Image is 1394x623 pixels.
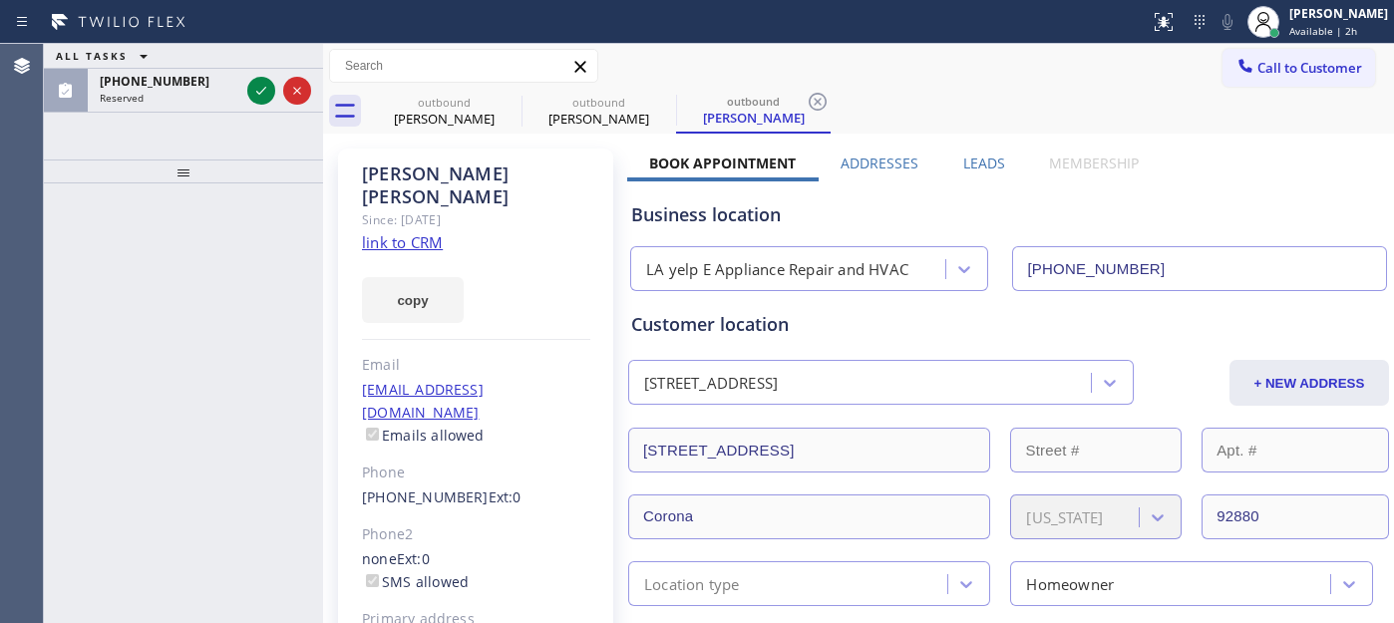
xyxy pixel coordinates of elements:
span: Call to Customer [1257,59,1362,77]
div: [PERSON_NAME] [523,110,674,128]
input: Emails allowed [366,428,379,441]
span: Reserved [100,91,144,105]
button: Reject [283,77,311,105]
label: Membership [1049,154,1139,172]
button: Mute [1214,8,1241,36]
input: Apt. # [1202,428,1389,472]
label: SMS allowed [362,572,469,591]
div: outbound [678,94,829,109]
div: Customer location [631,311,1386,338]
div: outbound [369,95,520,110]
div: Since: [DATE] [362,208,590,231]
div: Phone [362,462,590,484]
div: [PERSON_NAME] [1289,5,1388,22]
label: Book Appointment [649,154,796,172]
button: copy [362,277,464,323]
div: LA yelp E Appliance Repair and HVAC [646,258,908,281]
button: Call to Customer [1222,49,1375,87]
input: Phone Number [1012,246,1386,291]
div: [PERSON_NAME] [369,110,520,128]
input: Street # [1010,428,1182,472]
input: ZIP [1202,494,1389,539]
input: Search [330,50,597,82]
label: Emails allowed [362,426,485,445]
div: Edwina Thompson [523,89,674,134]
input: SMS allowed [366,574,379,587]
span: ALL TASKS [56,49,128,63]
div: Phone2 [362,523,590,546]
label: Leads [963,154,1005,172]
div: Jane Anderson [369,89,520,134]
span: Ext: 0 [397,549,430,568]
span: Ext: 0 [489,487,522,506]
input: Address [628,428,990,472]
div: Edwina Thompson [678,89,829,132]
div: Location type [644,572,740,595]
div: none [362,548,590,594]
a: [PHONE_NUMBER] [362,487,489,506]
button: + NEW ADDRESS [1229,360,1389,406]
div: [STREET_ADDRESS] [644,372,778,395]
button: Accept [247,77,275,105]
div: Email [362,354,590,377]
input: City [628,494,990,539]
div: Homeowner [1026,572,1114,595]
label: Addresses [841,154,918,172]
div: outbound [523,95,674,110]
span: [PHONE_NUMBER] [100,73,209,90]
span: Available | 2h [1289,24,1357,38]
div: [PERSON_NAME] [678,109,829,127]
button: ALL TASKS [44,44,168,68]
div: [PERSON_NAME] [PERSON_NAME] [362,162,590,208]
a: link to CRM [362,232,443,252]
div: Business location [631,201,1386,228]
a: [EMAIL_ADDRESS][DOMAIN_NAME] [362,380,484,422]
